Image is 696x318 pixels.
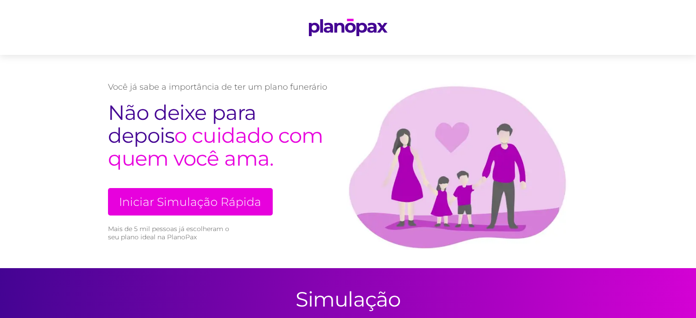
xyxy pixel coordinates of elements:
[108,101,328,170] h2: o cuidado com quem você ama.
[296,286,400,312] h2: Simulação
[108,100,256,148] span: Não deixe para depois
[328,73,588,250] img: family
[108,82,328,92] p: Você já sabe a importância de ter um plano funerário
[108,188,273,216] a: Iniciar Simulação Rápida
[108,225,234,241] small: Mais de 5 mil pessoas já escolheram o seu plano ideal na PlanoPax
